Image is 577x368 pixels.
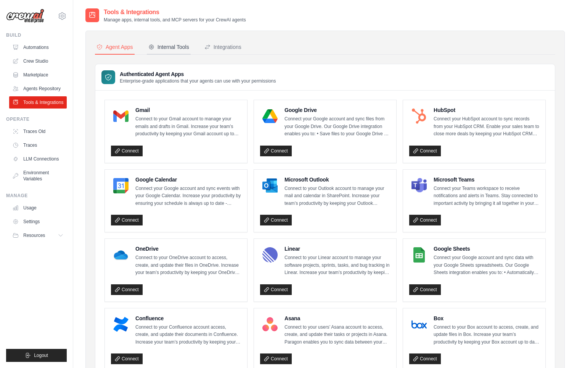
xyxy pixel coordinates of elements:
[434,315,539,322] h4: Box
[9,69,67,81] a: Marketplace
[260,353,292,364] a: Connect
[9,153,67,165] a: LLM Connections
[135,176,241,183] h4: Google Calendar
[111,284,143,295] a: Connect
[95,40,135,55] button: Agent Apps
[262,317,278,332] img: Asana Logo
[434,185,539,208] p: Connect your Teams workspace to receive notifications and alerts in Teams. Stay connected to impo...
[284,176,390,183] h4: Microsoft Outlook
[262,247,278,263] img: Linear Logo
[434,115,539,138] p: Connect your HubSpot account to sync records from your HubSpot CRM. Enable your sales team to clo...
[9,83,67,95] a: Agents Repository
[409,353,441,364] a: Connect
[411,317,427,332] img: Box Logo
[284,106,390,114] h4: Google Drive
[135,324,241,346] p: Connect to your Confluence account access, create, and update their documents in Confluence. Incr...
[113,178,129,193] img: Google Calendar Logo
[9,41,67,53] a: Automations
[113,247,129,263] img: OneDrive Logo
[409,146,441,156] a: Connect
[434,176,539,183] h4: Microsoft Teams
[34,352,48,358] span: Logout
[135,254,241,277] p: Connect to your OneDrive account to access, create, and update their files in OneDrive. Increase ...
[111,215,143,225] a: Connect
[203,40,243,55] button: Integrations
[9,216,67,228] a: Settings
[104,17,246,23] p: Manage apps, internal tools, and MCP servers for your CrewAI agents
[9,96,67,109] a: Tools & Integrations
[409,215,441,225] a: Connect
[284,245,390,253] h4: Linear
[284,115,390,138] p: Connect your Google account and sync files from your Google Drive. Our Google Drive integration e...
[411,109,427,124] img: HubSpot Logo
[260,215,292,225] a: Connect
[284,185,390,208] p: Connect to your Outlook account to manage your mail and calendar in SharePoint. Increase your tea...
[262,109,278,124] img: Google Drive Logo
[6,349,67,362] button: Logout
[9,229,67,242] button: Resources
[9,55,67,67] a: Crew Studio
[113,317,129,332] img: Confluence Logo
[148,43,189,51] div: Internal Tools
[6,9,44,23] img: Logo
[434,254,539,277] p: Connect your Google account and sync data with your Google Sheets spreadsheets. Our Google Sheets...
[409,284,441,295] a: Connect
[96,43,133,51] div: Agent Apps
[9,167,67,185] a: Environment Variables
[284,254,390,277] p: Connect to your Linear account to manage your software projects, sprints, tasks, and bug tracking...
[120,70,276,78] h3: Authenticated Agent Apps
[9,202,67,214] a: Usage
[135,185,241,208] p: Connect your Google account and sync events with your Google Calendar. Increase your productivity...
[23,232,45,238] span: Resources
[6,116,67,122] div: Operate
[411,178,427,193] img: Microsoft Teams Logo
[6,193,67,199] div: Manage
[260,284,292,295] a: Connect
[135,245,241,253] h4: OneDrive
[135,115,241,138] p: Connect to your Gmail account to manage your emails and drafts in Gmail. Increase your team’s pro...
[135,315,241,322] h4: Confluence
[434,245,539,253] h4: Google Sheets
[135,106,241,114] h4: Gmail
[262,178,278,193] img: Microsoft Outlook Logo
[434,106,539,114] h4: HubSpot
[204,43,241,51] div: Integrations
[147,40,191,55] button: Internal Tools
[9,139,67,151] a: Traces
[284,324,390,346] p: Connect to your users’ Asana account to access, create, and update their tasks or projects in Asa...
[434,324,539,346] p: Connect to your Box account to access, create, and update files in Box. Increase your team’s prod...
[113,109,129,124] img: Gmail Logo
[6,32,67,38] div: Build
[284,315,390,322] h4: Asana
[111,146,143,156] a: Connect
[9,125,67,138] a: Traces Old
[260,146,292,156] a: Connect
[104,8,246,17] h2: Tools & Integrations
[111,353,143,364] a: Connect
[411,247,427,263] img: Google Sheets Logo
[120,78,276,84] p: Enterprise-grade applications that your agents can use with your permissions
